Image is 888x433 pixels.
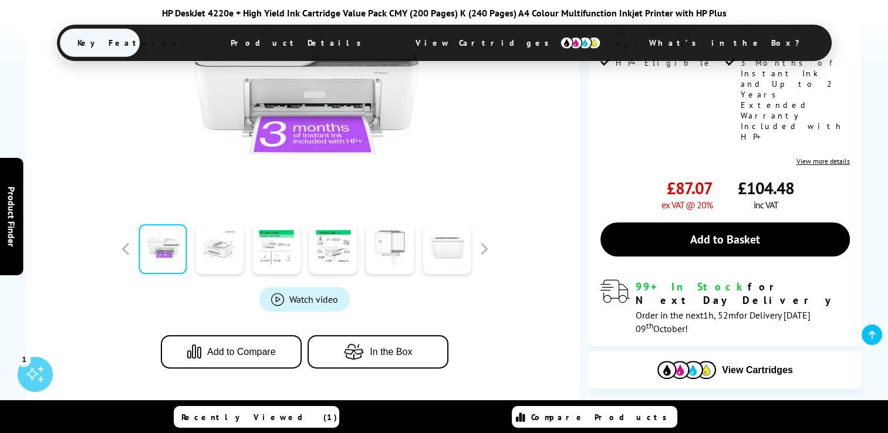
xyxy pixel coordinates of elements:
span: 99+ In Stock [636,280,748,293]
span: Recently Viewed (1) [181,412,337,422]
a: Compare Products [512,406,677,428]
span: View Cartridges [722,365,793,376]
button: Add to Compare [161,335,302,368]
span: 1h, 52m [703,309,736,321]
div: 1 [18,353,31,366]
span: Order in the next for Delivery [DATE] 09 October! [636,309,811,334]
button: In the Box [308,335,448,368]
span: 3 Months of Instant Ink and Up to 2 Years Extended Warranty Included with HP+ [740,57,847,142]
sup: th [646,320,653,331]
a: Add to Basket [600,222,849,256]
span: ex VAT @ 20% [661,199,713,211]
img: Cartridges [657,361,716,379]
a: Recently Viewed (1) [174,406,339,428]
span: View Cartridges [398,28,619,58]
span: £104.48 [738,177,794,199]
a: View more details [796,157,850,165]
span: Product Finder [6,187,18,247]
span: In the Box [370,347,412,357]
a: Product_All_Videos [259,287,350,312]
img: cmyk-icon.svg [560,36,601,49]
span: What’s in the Box? [632,29,829,57]
button: View Cartridges [597,360,852,380]
span: £87.07 [667,177,713,199]
span: Watch video [289,293,338,305]
span: Compare Products [531,412,673,422]
span: Product Details [213,29,385,57]
span: inc VAT [754,199,778,211]
div: for Next Day Delivery [636,280,849,307]
span: Add to Compare [207,347,276,357]
div: modal_delivery [600,280,849,334]
div: HP DeskJet 4220e + High Yield Ink Cartridge Value Pack CMY (200 Pages) K (240 Pages) A4 Colour Mu... [33,7,855,19]
span: Key Features [60,29,200,57]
